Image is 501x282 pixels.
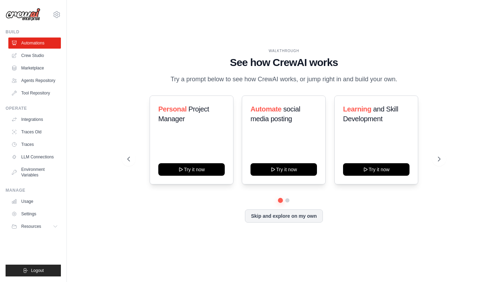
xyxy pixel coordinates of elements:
[8,75,61,86] a: Agents Repository
[158,105,186,113] span: Personal
[8,196,61,207] a: Usage
[8,63,61,74] a: Marketplace
[6,106,61,111] div: Operate
[250,105,281,113] span: Automate
[245,209,323,223] button: Skip and explore on my own
[8,114,61,125] a: Integrations
[21,224,41,229] span: Resources
[8,126,61,138] a: Traces Old
[6,188,61,193] div: Manage
[8,221,61,232] button: Resources
[343,163,409,176] button: Try it now
[6,8,40,21] img: Logo
[8,164,61,181] a: Environment Variables
[8,50,61,61] a: Crew Studio
[6,29,61,35] div: Build
[127,48,440,53] div: WALKTHROUGH
[158,163,225,176] button: Try it now
[8,139,61,150] a: Traces
[250,163,317,176] button: Try it now
[343,105,371,113] span: Learning
[8,38,61,49] a: Automations
[8,88,61,99] a: Tool Repository
[8,151,61,163] a: LLM Connections
[167,74,401,84] p: Try a prompt below to see how CrewAI works, or jump right in and build your own.
[8,208,61,219] a: Settings
[6,265,61,276] button: Logout
[343,105,398,123] span: and Skill Development
[127,56,440,69] h1: See how CrewAI works
[31,268,44,273] span: Logout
